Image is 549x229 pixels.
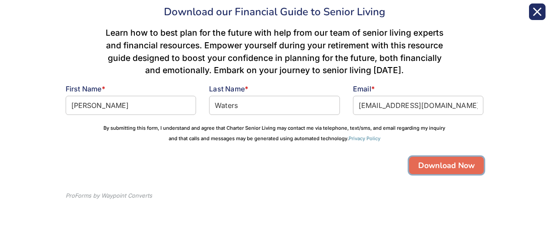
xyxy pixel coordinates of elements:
div: ProForms by Waypoint Converts [66,192,152,200]
span: By submitting this form, I understand and agree that Charter Senior Living may contact me via tel... [103,125,445,141]
span: Email [353,84,371,93]
button: Close [529,3,546,20]
div: Download our Financial Guide to Senior Living [66,4,484,20]
span: Last Name [209,84,245,93]
a: Privacy Policy [349,135,380,141]
span: First Name [66,84,102,93]
span: Learn how to best plan for the future with help from our team of senior living experts and financ... [106,27,443,75]
button: Download Now [409,157,484,174]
